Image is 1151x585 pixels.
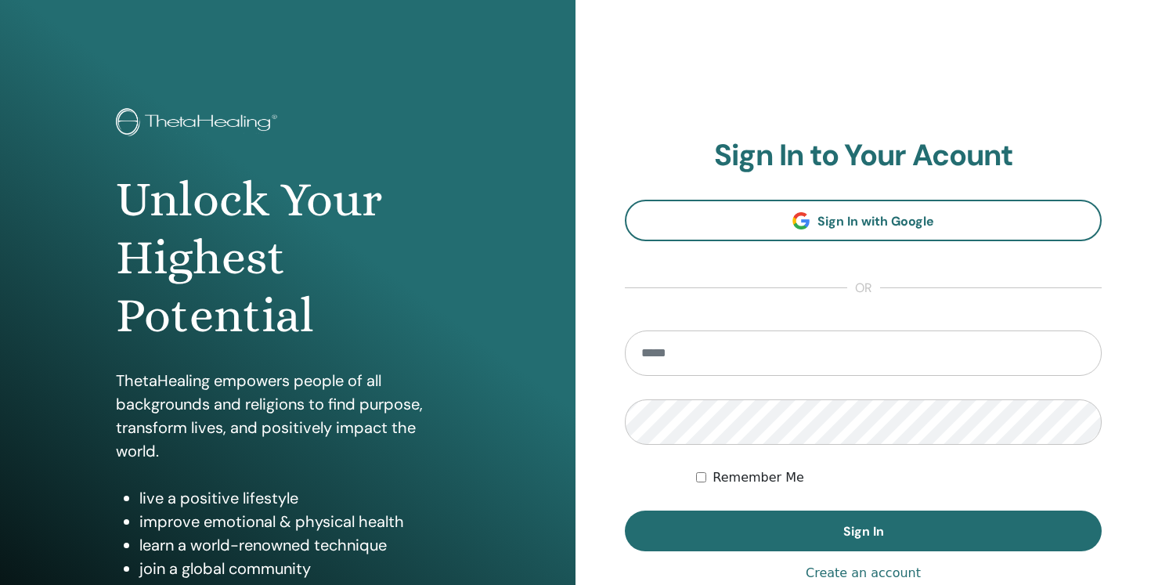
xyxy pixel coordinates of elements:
[806,564,921,583] a: Create an account
[139,533,460,557] li: learn a world-renowned technique
[116,369,460,463] p: ThetaHealing empowers people of all backgrounds and religions to find purpose, transform lives, a...
[139,557,460,580] li: join a global community
[696,468,1102,487] div: Keep me authenticated indefinitely or until I manually logout
[713,468,804,487] label: Remember Me
[817,213,934,229] span: Sign In with Google
[139,486,460,510] li: live a positive lifestyle
[847,279,880,298] span: or
[843,523,884,540] span: Sign In
[625,138,1102,174] h2: Sign In to Your Acount
[139,510,460,533] li: improve emotional & physical health
[625,200,1102,241] a: Sign In with Google
[116,171,460,345] h1: Unlock Your Highest Potential
[625,511,1102,551] button: Sign In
